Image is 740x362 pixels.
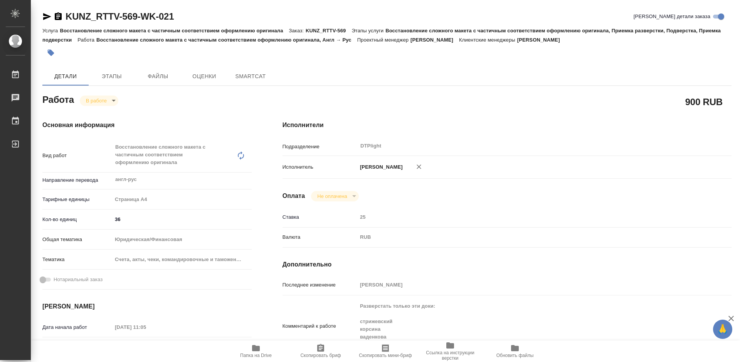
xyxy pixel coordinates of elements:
[112,193,252,206] div: Страница А4
[496,353,534,358] span: Обновить файлы
[283,322,357,330] p: Комментарий к работе
[283,260,732,269] h4: Дополнительно
[42,256,112,263] p: Тематика
[289,28,306,34] p: Заказ:
[42,12,52,21] button: Скопировать ссылку для ЯМессенджера
[84,97,109,104] button: В работе
[42,121,252,130] h4: Основная информация
[300,353,341,358] span: Скопировать бриф
[80,96,118,106] div: В работе
[42,152,112,159] p: Вид работ
[357,163,403,171] p: [PERSON_NAME]
[42,302,252,311] h4: [PERSON_NAME]
[517,37,566,43] p: [PERSON_NAME]
[359,353,412,358] span: Скопировать мини-бриф
[357,279,694,290] input: Пустое поле
[42,176,112,184] p: Направление перевода
[224,340,288,362] button: Папка на Drive
[306,28,351,34] p: KUNZ_RTTV-569
[112,322,180,333] input: Пустое поле
[54,12,63,21] button: Скопировать ссылку
[288,340,353,362] button: Скопировать бриф
[283,191,305,201] h4: Оплата
[283,213,357,221] p: Ставка
[96,37,357,43] p: Восстановление сложного макета с частичным соответствием оформлению оригинала, Англ → Рус
[66,11,174,22] a: KUNZ_RTTV-569-WK-021
[716,321,729,337] span: 🙏
[186,72,223,81] span: Оценки
[283,143,357,151] p: Подразделение
[357,37,410,43] p: Проектный менеджер
[357,300,694,351] textarea: Разверстать только эти доки: стрижевский корсина ваденкова [PERSON_NAME] - разделить файлы на анг...
[93,72,130,81] span: Этапы
[351,28,385,34] p: Этапы услуги
[54,276,103,283] span: Нотариальный заказ
[418,340,483,362] button: Ссылка на инструкции верстки
[459,37,517,43] p: Клиентские менеджеры
[42,196,112,203] p: Тарифные единицы
[713,320,732,339] button: 🙏
[42,236,112,243] p: Общая тематика
[42,216,112,223] p: Кол-во единиц
[112,233,252,246] div: Юридическая/Финансовая
[42,92,74,106] h2: Работа
[42,323,112,331] p: Дата начала работ
[283,281,357,289] p: Последнее изменение
[60,28,289,34] p: Восстановление сложного макета с частичным соответствием оформлению оригинала
[685,95,723,108] h2: 900 RUB
[315,193,349,199] button: Не оплачена
[357,231,694,244] div: RUB
[283,163,357,171] p: Исполнитель
[232,72,269,81] span: SmartCat
[77,37,96,43] p: Работа
[311,191,358,201] div: В работе
[42,28,60,34] p: Услуга
[47,72,84,81] span: Детали
[283,121,732,130] h4: Исполнители
[422,350,478,361] span: Ссылка на инструкции верстки
[353,340,418,362] button: Скопировать мини-бриф
[42,44,59,61] button: Добавить тэг
[140,72,177,81] span: Файлы
[112,214,252,225] input: ✎ Введи что-нибудь
[634,13,710,20] span: [PERSON_NAME] детали заказа
[410,37,459,43] p: [PERSON_NAME]
[240,353,272,358] span: Папка на Drive
[410,158,427,175] button: Удалить исполнителя
[483,340,547,362] button: Обновить файлы
[283,233,357,241] p: Валюта
[112,253,252,266] div: Счета, акты, чеки, командировочные и таможенные документы
[357,211,694,223] input: Пустое поле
